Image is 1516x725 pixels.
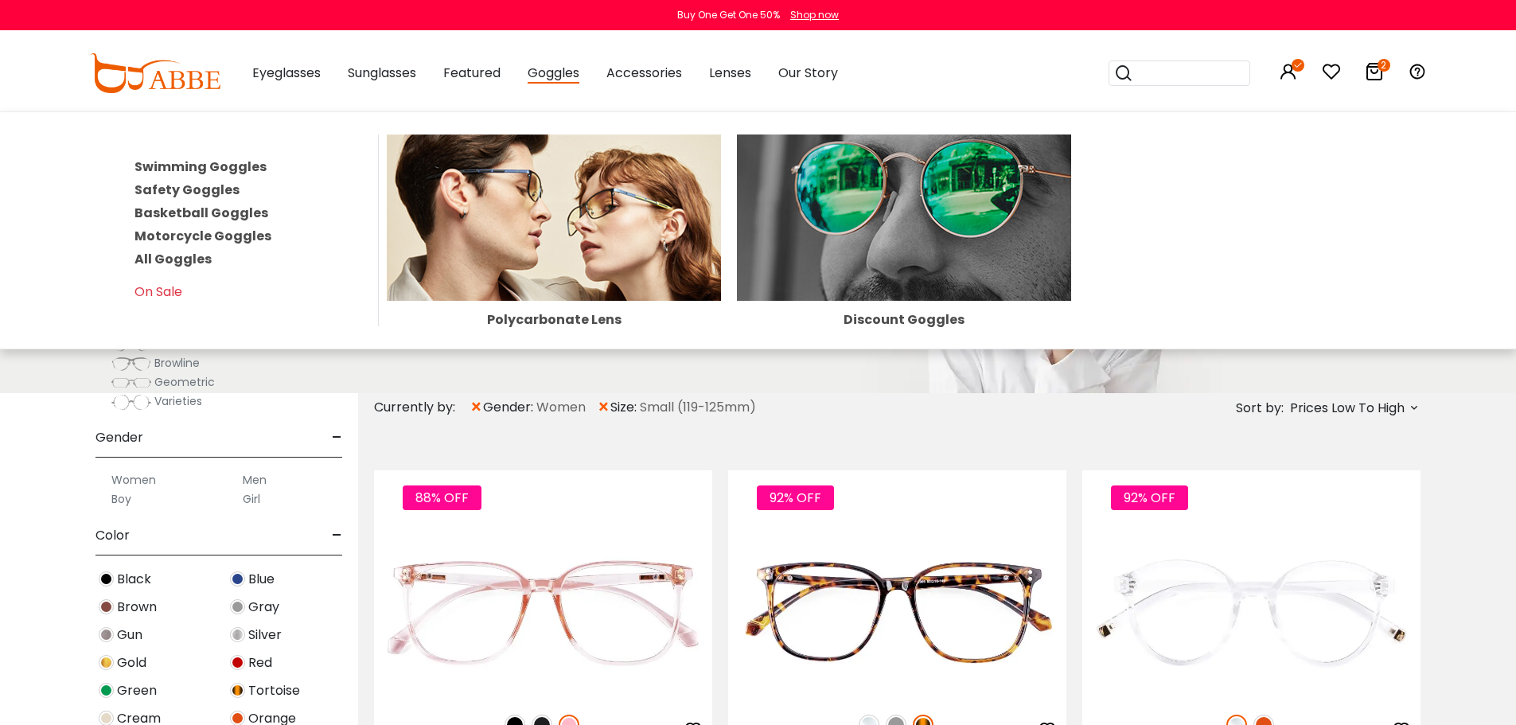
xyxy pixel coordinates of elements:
[248,653,272,672] span: Red
[243,470,267,489] label: Men
[737,314,1071,326] div: Discount Goggles
[117,598,157,617] span: Brown
[483,398,536,417] span: gender:
[154,393,202,409] span: Varieties
[134,181,240,199] a: Safety Goggles
[248,626,282,645] span: Silver
[737,208,1071,326] a: Discount Goggles
[134,158,267,176] a: Swimming Goggles
[134,283,182,301] a: On Sale
[111,489,131,509] label: Boy
[332,419,342,457] span: -
[757,485,834,510] span: 92% OFF
[111,375,151,391] img: Geometric.png
[252,64,321,82] span: Eyeglasses
[248,598,279,617] span: Gray
[99,683,114,698] img: Green
[117,570,151,589] span: Black
[230,683,245,698] img: Tortoise
[243,489,260,509] label: Girl
[134,204,268,222] a: Basketball Goggles
[348,64,416,82] span: Sunglasses
[1111,485,1188,510] span: 92% OFF
[154,355,200,371] span: Browline
[154,374,215,390] span: Geometric
[117,653,146,672] span: Gold
[403,485,481,510] span: 88% OFF
[528,64,579,84] span: Goggles
[470,393,483,422] span: ×
[99,599,114,614] img: Brown
[387,314,721,326] div: Polycarbonate Lens
[790,8,839,22] div: Shop now
[230,599,245,614] img: Gray
[248,681,300,700] span: Tortoise
[111,394,151,411] img: Varieties.png
[230,571,245,587] img: Blue
[230,627,245,642] img: Silver
[728,528,1066,697] img: Tortoise Needaster - Plastic ,Universal Bridge Fit
[387,134,721,301] img: Polycarbonate Lens
[230,655,245,670] img: Red
[99,627,114,642] img: Gun
[1378,59,1390,72] i: 2
[709,64,751,82] span: Lenses
[606,64,682,82] span: Accessories
[1082,528,1421,697] img: Fclear Differenceent - Plastic ,Universal Bridge Fit
[117,681,157,700] span: Green
[134,227,271,245] a: Motorcycle Goggles
[443,64,501,82] span: Featured
[1290,394,1405,423] span: Prices Low To High
[95,419,143,457] span: Gender
[332,516,342,555] span: -
[536,398,586,417] span: Women
[248,570,275,589] span: Blue
[374,528,712,697] img: Pink Cubitine - Plastic ,Universal Bridge Fit
[737,134,1071,301] img: Discount Goggles
[610,398,640,417] span: size:
[387,208,721,326] a: Polycarbonate Lens
[597,393,610,422] span: ×
[640,398,756,417] span: Small (119-125mm)
[111,356,151,372] img: Browline.png
[782,8,839,21] a: Shop now
[778,64,838,82] span: Our Story
[95,516,130,555] span: Color
[1365,65,1384,84] a: 2
[1236,399,1284,417] span: Sort by:
[111,470,156,489] label: Women
[99,571,114,587] img: Black
[134,250,212,268] a: All Goggles
[374,393,470,422] div: Currently by:
[90,53,220,93] img: abbeglasses.com
[99,655,114,670] img: Gold
[117,626,142,645] span: Gun
[677,8,780,22] div: Buy One Get One 50%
